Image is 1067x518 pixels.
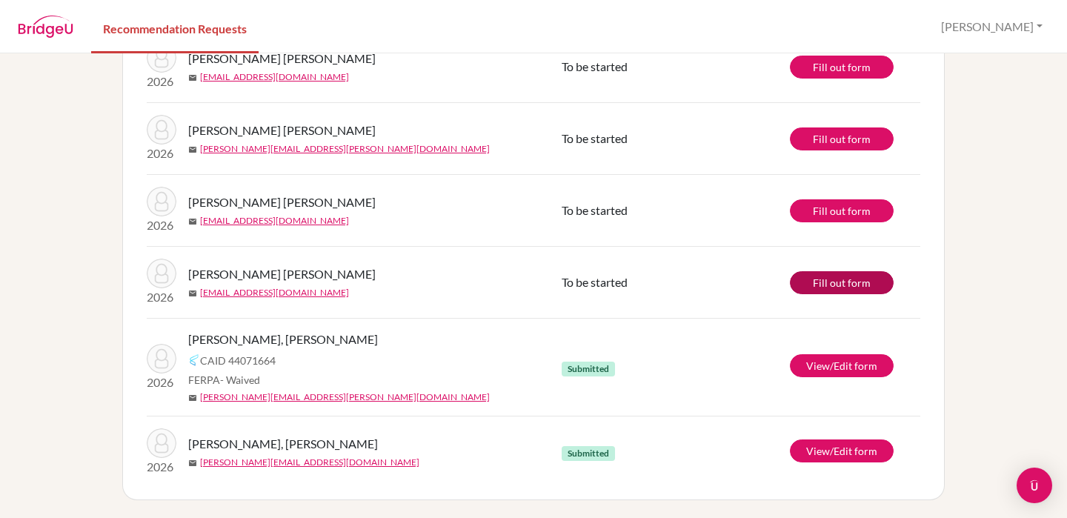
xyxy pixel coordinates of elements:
img: Benitez Carranza, Rodrigo [147,43,176,73]
a: Fill out form [790,199,894,222]
div: Open Intercom Messenger [1017,468,1052,503]
img: BridgeU logo [18,16,73,38]
span: mail [188,73,197,82]
img: Common App logo [188,354,200,366]
p: 2026 [147,288,176,306]
p: 2026 [147,458,176,476]
span: - Waived [220,373,260,386]
span: mail [188,394,197,402]
a: Fill out form [790,56,894,79]
a: [EMAIL_ADDRESS][DOMAIN_NAME] [200,286,349,299]
span: mail [188,459,197,468]
a: [PERSON_NAME][EMAIL_ADDRESS][DOMAIN_NAME] [200,456,419,469]
img: Chirinos Escobar, Viviana [147,115,176,145]
span: To be started [562,59,628,73]
img: Valerio Vásquez, Valentina [147,344,176,373]
a: View/Edit form [790,354,894,377]
span: CAID 44071664 [200,353,276,368]
p: 2026 [147,73,176,90]
span: Submitted [562,362,615,376]
span: [PERSON_NAME], [PERSON_NAME] [188,435,378,453]
span: [PERSON_NAME] [PERSON_NAME] [188,50,376,67]
a: Fill out form [790,271,894,294]
a: Recommendation Requests [91,2,259,53]
span: To be started [562,275,628,289]
a: View/Edit form [790,439,894,462]
a: [PERSON_NAME][EMAIL_ADDRESS][PERSON_NAME][DOMAIN_NAME] [200,142,490,156]
span: To be started [562,131,628,145]
a: Fill out form [790,127,894,150]
a: [PERSON_NAME][EMAIL_ADDRESS][PERSON_NAME][DOMAIN_NAME] [200,391,490,404]
p: 2026 [147,373,176,391]
span: mail [188,217,197,226]
span: Submitted [562,446,615,461]
p: 2026 [147,145,176,162]
span: [PERSON_NAME] [PERSON_NAME] [188,193,376,211]
span: [PERSON_NAME] [PERSON_NAME] [188,265,376,283]
a: [EMAIL_ADDRESS][DOMAIN_NAME] [200,70,349,84]
a: [EMAIL_ADDRESS][DOMAIN_NAME] [200,214,349,228]
span: mail [188,145,197,154]
span: FERPA [188,372,260,388]
span: [PERSON_NAME], [PERSON_NAME] [188,331,378,348]
img: Espinoza Mejía, Olman [147,187,176,216]
p: 2026 [147,216,176,234]
img: Amador Quiróz, Sebastián [147,428,176,458]
span: mail [188,289,197,298]
span: To be started [562,203,628,217]
span: [PERSON_NAME] [PERSON_NAME] [188,122,376,139]
img: Espinoza Mejía, Olman [147,259,176,288]
button: [PERSON_NAME] [934,13,1049,41]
